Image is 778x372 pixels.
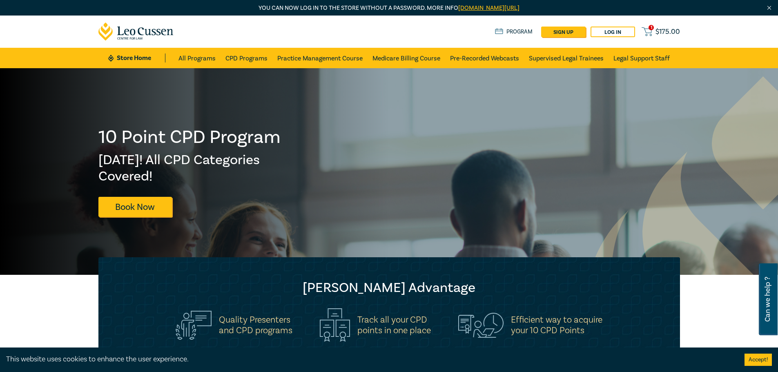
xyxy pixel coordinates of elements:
h1: 10 Point CPD Program [98,127,281,148]
img: Track all your CPD<br>points in one place [320,308,350,342]
a: Program [495,27,533,36]
h5: Quality Presenters and CPD programs [219,314,292,336]
a: All Programs [178,48,216,68]
img: Quality Presenters<br>and CPD programs [176,311,212,340]
img: Close [766,4,773,11]
img: Efficient way to acquire<br>your 10 CPD Points [458,313,504,337]
a: Practice Management Course [277,48,363,68]
h2: [PERSON_NAME] Advantage [115,280,664,296]
h5: Track all your CPD points in one place [357,314,431,336]
a: Book Now [98,197,172,217]
a: Log in [591,27,635,37]
a: Pre-Recorded Webcasts [450,48,519,68]
div: This website uses cookies to enhance the user experience. [6,354,732,365]
h2: [DATE]! All CPD Categories Covered! [98,152,281,185]
a: Supervised Legal Trainees [529,48,604,68]
a: Legal Support Staff [613,48,670,68]
a: Store Home [108,53,165,62]
h5: Efficient way to acquire your 10 CPD Points [511,314,602,336]
span: Can we help ? [764,268,771,330]
span: $ 175.00 [655,27,680,36]
span: 1 [649,25,654,30]
a: CPD Programs [225,48,268,68]
button: Accept cookies [745,354,772,366]
a: sign up [541,27,586,37]
a: [DOMAIN_NAME][URL] [458,4,519,12]
p: You can now log in to the store without a password. More info [98,4,680,13]
a: Medicare Billing Course [372,48,440,68]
